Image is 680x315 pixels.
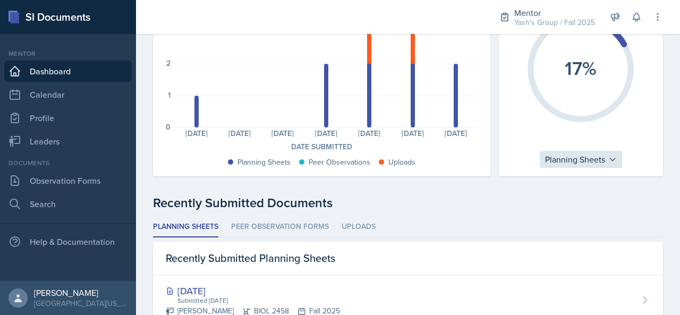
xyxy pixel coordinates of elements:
[565,54,597,82] text: 17%
[166,123,171,131] div: 0
[34,287,127,298] div: [PERSON_NAME]
[153,242,663,275] div: Recently Submitted Planning Sheets
[166,28,171,35] div: 3
[231,217,329,237] li: Peer Observation Forms
[309,157,370,168] div: Peer Observations
[540,151,622,168] div: Planning Sheets
[348,130,391,137] div: [DATE]
[166,141,478,152] div: Date Submitted
[4,107,132,129] a: Profile
[153,217,218,237] li: Planning Sheets
[168,91,171,99] div: 1
[237,157,291,168] div: Planning Sheets
[388,157,415,168] div: Uploads
[166,284,340,298] div: [DATE]
[261,130,304,137] div: [DATE]
[166,59,171,67] div: 2
[4,231,132,252] div: Help & Documentation
[4,158,132,168] div: Documents
[175,130,218,137] div: [DATE]
[342,217,376,237] li: Uploads
[218,130,261,137] div: [DATE]
[514,17,595,28] div: Yash's Group / Fall 2025
[4,61,132,82] a: Dashboard
[514,6,595,19] div: Mentor
[4,170,132,191] a: Observation Forms
[4,49,132,58] div: Mentor
[4,193,132,215] a: Search
[391,130,434,137] div: [DATE]
[4,84,132,105] a: Calendar
[176,296,340,305] div: Submitted [DATE]
[34,298,127,309] div: [GEOGRAPHIC_DATA][US_STATE]
[304,130,347,137] div: [DATE]
[4,131,132,152] a: Leaders
[153,193,663,212] div: Recently Submitted Documents
[434,130,477,137] div: [DATE]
